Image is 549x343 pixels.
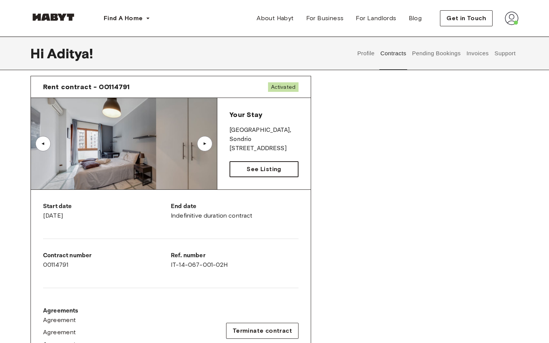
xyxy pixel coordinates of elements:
[104,14,143,23] span: Find A Home
[201,141,209,146] div: ▲
[43,251,171,260] p: Contract number
[30,45,47,61] span: Hi
[466,37,490,70] button: Invoices
[446,14,486,23] span: Get in Touch
[230,126,299,144] p: [GEOGRAPHIC_DATA] , Sondrio
[356,37,376,70] button: Profile
[440,10,493,26] button: Get in Touch
[43,328,76,337] span: Agreement
[379,37,407,70] button: Contracts
[43,306,79,316] p: Agreements
[233,326,292,335] span: Terminate contract
[268,82,299,92] span: Activated
[250,11,300,26] a: About Habyt
[98,11,156,26] button: Find A Home
[230,144,299,153] p: [STREET_ADDRESS]
[350,11,402,26] a: For Landlords
[493,37,517,70] button: Support
[171,202,299,211] p: End date
[30,13,76,21] img: Habyt
[171,251,299,260] p: Ref. number
[355,37,518,70] div: user profile tabs
[230,111,262,119] span: Your Stay
[47,45,93,61] span: Aditya !
[43,316,79,325] a: Agreement
[43,328,79,337] a: Agreement
[247,165,281,174] span: See Listing
[356,14,396,23] span: For Landlords
[300,11,350,26] a: For Business
[43,202,171,220] div: [DATE]
[39,141,47,146] div: ▲
[306,14,344,23] span: For Business
[31,98,217,189] img: Image of the room
[43,316,76,325] span: Agreement
[257,14,294,23] span: About Habyt
[505,11,518,25] img: avatar
[411,37,462,70] button: Pending Bookings
[43,251,171,269] div: 00114791
[43,82,130,91] span: Rent contract - 00114791
[226,323,299,339] button: Terminate contract
[409,14,422,23] span: Blog
[171,202,299,220] div: Indefinitive duration contract
[403,11,428,26] a: Blog
[43,202,171,211] p: Start date
[230,161,299,177] a: See Listing
[171,251,299,269] div: IT-14-067-001-02H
